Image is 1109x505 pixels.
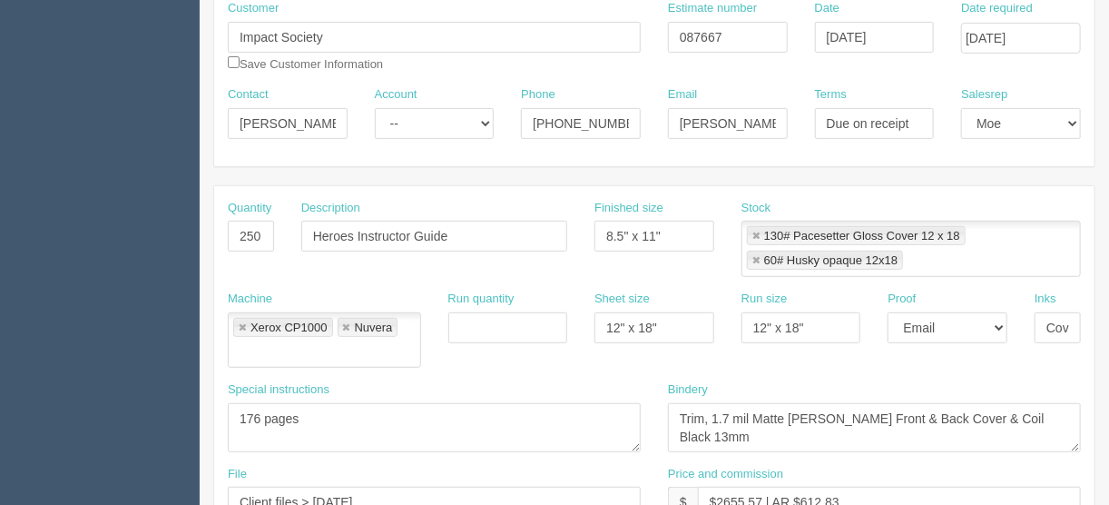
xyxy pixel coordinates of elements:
[228,466,247,483] label: File
[228,403,641,452] textarea: 176 pages
[764,254,898,266] div: 60# Husky opaque 12x18
[961,86,1007,104] label: Salesrep
[668,381,708,399] label: Bindery
[668,403,1081,452] textarea: Trim, 1.7 mil Matte [PERSON_NAME] Front & Back Cover & Coil Black 13mm
[228,381,329,399] label: Special instructions
[594,291,650,308] label: Sheet size
[668,466,783,483] label: Price and commission
[228,200,271,217] label: Quantity
[228,86,269,104] label: Contact
[594,200,663,217] label: Finished size
[815,86,847,104] label: Terms
[888,291,916,308] label: Proof
[228,22,641,53] input: Enter customer name
[764,230,960,242] div: 130# Pacesetter Gloss Cover 12 x 18
[301,200,360,217] label: Description
[741,291,788,308] label: Run size
[448,291,515,308] label: Run quantity
[250,322,328,333] div: Xerox CP1000
[521,86,555,104] label: Phone
[355,322,393,333] div: Nuvera
[1035,291,1056,308] label: Inks
[668,86,698,104] label: Email
[741,200,771,217] label: Stock
[228,291,272,308] label: Machine
[375,86,417,104] label: Account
